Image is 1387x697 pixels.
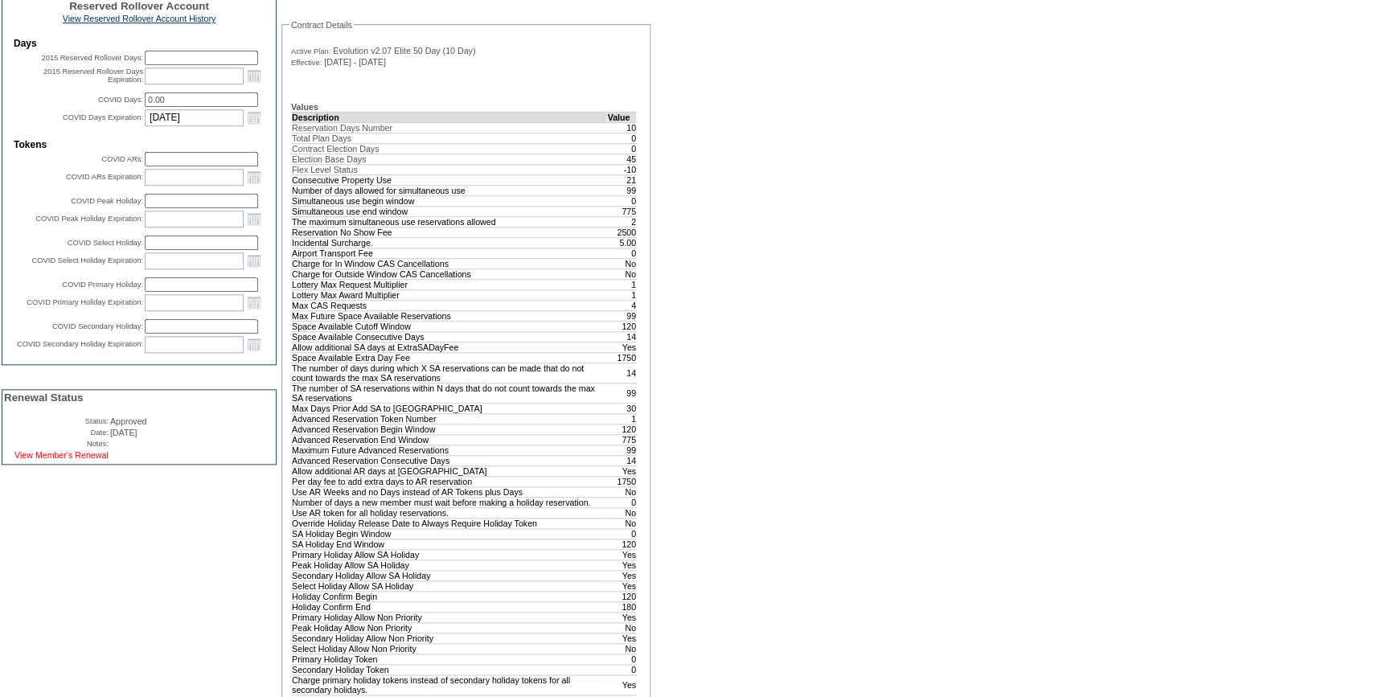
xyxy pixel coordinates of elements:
td: Advanced Reservation Begin Window [292,424,607,434]
td: 1 [607,279,637,289]
td: Tokens [14,139,265,150]
td: 775 [607,206,637,216]
td: Maximum Future Advanced Reservations [292,445,607,455]
a: Open the calendar popup. [245,109,263,126]
td: 5.00 [607,237,637,248]
td: Max CAS Requests [292,300,607,310]
td: 4 [607,300,637,310]
td: Max Future Space Available Reservations [292,310,607,321]
td: The maximum simultaneous use reservations allowed [292,216,607,227]
td: 10 [607,122,637,133]
td: No [607,269,637,279]
td: Yes [607,560,637,570]
span: Contract Election Days [292,144,379,154]
td: Days [14,38,265,49]
td: Charge for Outside Window CAS Cancellations [292,269,607,279]
td: 0 [607,195,637,206]
td: SA Holiday Begin Window [292,528,607,539]
label: COVID Peak Holiday: [71,197,143,205]
td: No [607,643,637,654]
td: Reservation No Show Fee [292,227,607,237]
td: 120 [607,591,637,601]
td: The number of days during which X SA reservations can be made that do not count towards the max S... [292,363,607,383]
td: Use AR token for all holiday reservations. [292,507,607,518]
td: -10 [607,164,637,174]
label: COVID Days: [98,96,143,104]
td: 775 [607,434,637,445]
a: Open the calendar popup. [245,67,263,84]
td: Secondary Holiday Allow SA Holiday [292,570,607,580]
label: COVID ARs Expiration: [66,173,143,181]
label: COVID Select Holiday: [68,239,143,247]
td: Number of days a new member must wait before making a holiday reservation. [292,497,607,507]
td: Select Holiday Allow Non Priority [292,643,607,654]
b: Values [291,102,318,112]
a: Open the calendar popup. [245,252,263,269]
td: Value [607,112,637,122]
td: Description [292,112,607,122]
td: Date: [4,428,109,437]
td: Holiday Confirm End [292,601,607,612]
td: 99 [607,445,637,455]
td: Advanced Reservation End Window [292,434,607,445]
td: Number of days allowed for simultaneous use [292,185,607,195]
td: Yes [607,549,637,560]
a: Open the calendar popup. [245,168,263,186]
span: Total Plan Days [292,133,351,143]
td: 120 [607,321,637,331]
label: COVID Select Holiday Expiration: [32,256,143,264]
td: Holiday Confirm Begin [292,591,607,601]
td: 99 [607,383,637,403]
td: Status: [4,416,109,426]
td: Simultaneous use begin window [292,195,607,206]
td: 0 [607,248,637,258]
span: Effective: [291,58,322,68]
a: Open the calendar popup. [245,293,263,311]
td: Charge primary holiday tokens instead of secondary holiday tokens for all secondary holidays. [292,674,607,695]
td: No [607,622,637,633]
td: 99 [607,185,637,195]
label: COVID Primary Holiday Expiration: [27,298,143,306]
td: No [607,518,637,528]
td: Secondary Holiday Allow Non Priority [292,633,607,643]
td: 45 [607,154,637,164]
td: 120 [607,539,637,549]
td: 14 [607,455,637,465]
td: Override Holiday Release Date to Always Require Holiday Token [292,518,607,528]
td: 14 [607,331,637,342]
td: 120 [607,424,637,434]
td: 1 [607,289,637,300]
td: Primary Holiday Allow Non Priority [292,612,607,622]
td: 30 [607,403,637,413]
td: 99 [607,310,637,321]
td: Yes [607,612,637,622]
td: Max Days Prior Add SA to [GEOGRAPHIC_DATA] [292,403,607,413]
td: Yes [607,580,637,591]
td: Yes [607,465,637,476]
a: View Member's Renewal [14,450,109,460]
span: Evolution v2.07 Elite 50 Day (10 Day) [333,46,475,55]
td: No [607,507,637,518]
td: 0 [607,664,637,674]
td: Yes [607,570,637,580]
td: Yes [607,342,637,352]
td: Advanced Reservation Token Number [292,413,607,424]
td: Primary Holiday Token [292,654,607,664]
label: COVID Secondary Holiday: [52,322,143,330]
td: Secondary Holiday Token [292,664,607,674]
td: 2 [607,216,637,227]
td: Allow additional SA days at ExtraSADayFee [292,342,607,352]
td: 0 [607,654,637,664]
span: [DATE] - [DATE] [324,57,386,67]
label: COVID Secondary Holiday Expiration: [17,340,143,348]
span: Reservation Days Number [292,123,392,133]
td: Consecutive Property Use [292,174,607,185]
td: 14 [607,363,637,383]
td: 0 [607,497,637,507]
td: Simultaneous use end window [292,206,607,216]
label: 2015 Reserved Rollover Days: [41,54,143,62]
td: Charge for In Window CAS Cancellations [292,258,607,269]
td: Space Available Consecutive Days [292,331,607,342]
span: Approved [110,416,147,426]
span: Renewal Status [4,392,84,404]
